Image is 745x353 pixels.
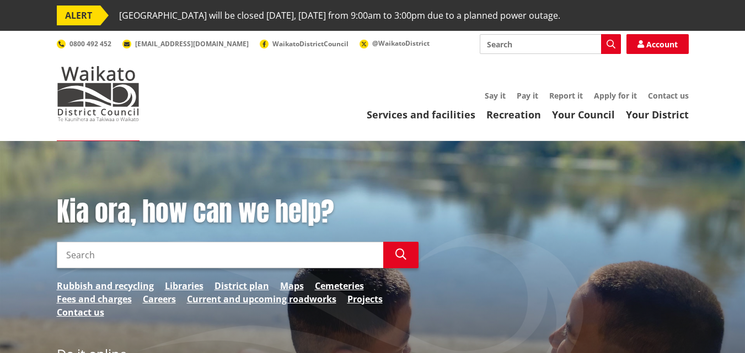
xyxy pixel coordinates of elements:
a: Cemeteries [315,279,364,292]
span: @WaikatoDistrict [372,39,430,48]
span: 0800 492 452 [69,39,111,48]
a: Pay it [517,90,538,101]
a: [EMAIL_ADDRESS][DOMAIN_NAME] [122,39,249,48]
a: Recreation [486,108,541,121]
a: Maps [280,279,304,292]
a: Account [626,34,689,54]
a: Contact us [648,90,689,101]
a: WaikatoDistrictCouncil [260,39,349,48]
a: Report it [549,90,583,101]
a: Careers [143,292,176,306]
span: [EMAIL_ADDRESS][DOMAIN_NAME] [135,39,249,48]
a: Services and facilities [367,108,475,121]
img: Waikato District Council - Te Kaunihera aa Takiwaa o Waikato [57,66,140,121]
a: Rubbish and recycling [57,279,154,292]
a: District plan [215,279,269,292]
a: Your Council [552,108,615,121]
input: Search input [57,242,383,268]
a: Libraries [165,279,203,292]
a: Apply for it [594,90,637,101]
span: ALERT [57,6,100,25]
a: Fees and charges [57,292,132,306]
a: Projects [347,292,383,306]
input: Search input [480,34,621,54]
a: Current and upcoming roadworks [187,292,336,306]
a: Say it [485,90,506,101]
a: Your District [626,108,689,121]
span: WaikatoDistrictCouncil [272,39,349,48]
a: @WaikatoDistrict [360,39,430,48]
a: Contact us [57,306,104,319]
h1: Kia ora, how can we help? [57,196,419,228]
span: [GEOGRAPHIC_DATA] will be closed [DATE], [DATE] from 9:00am to 3:00pm due to a planned power outage. [119,6,560,25]
a: 0800 492 452 [57,39,111,48]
